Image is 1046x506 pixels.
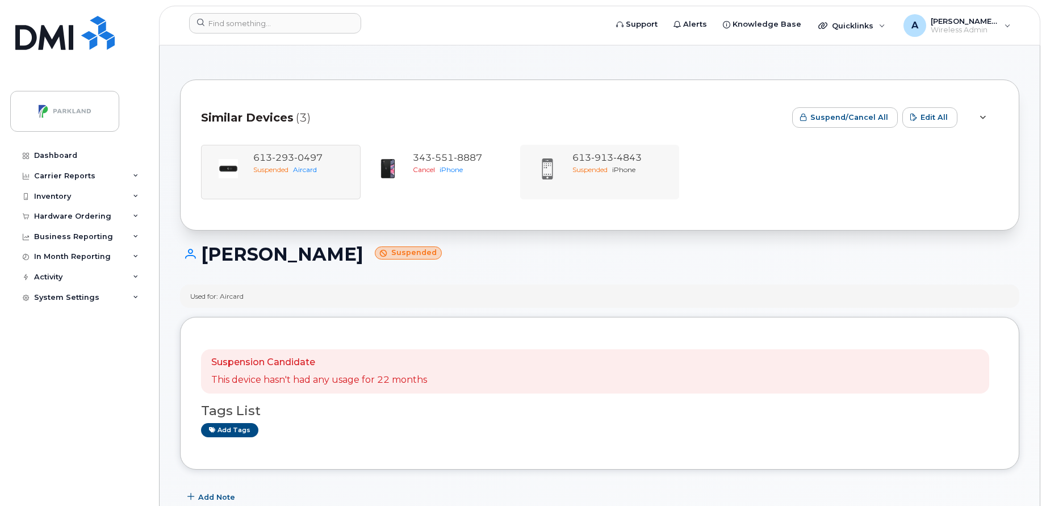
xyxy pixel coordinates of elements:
h1: [PERSON_NAME] [180,244,1019,264]
span: 551 [432,152,454,163]
span: Suspend/Cancel All [810,112,888,123]
span: Add Note [198,492,235,503]
p: This device hasn't had any usage for 22 months [211,374,427,387]
span: Edit All [921,112,948,123]
span: Similar Devices [201,110,294,126]
small: Suspended [375,246,442,260]
span: 613 [572,152,642,163]
h3: Tags List [201,404,998,418]
a: 3435518887CanceliPhone [367,152,513,191]
span: 913 [591,152,613,163]
span: Cancel [413,165,435,174]
img: iPhone_11.jpg [376,157,399,180]
span: (3) [296,110,311,126]
span: 8887 [454,152,482,163]
button: Edit All [902,107,957,128]
span: Suspended [572,165,608,174]
span: iPhone [440,165,463,174]
a: Add tags [201,423,258,437]
span: 343 [413,152,482,163]
a: 6139134843SuspendediPhone [527,152,673,193]
button: Suspend/Cancel All [792,107,898,128]
div: Used for: Aircard [190,291,244,301]
span: iPhone [612,165,635,174]
p: Suspension Candidate [211,356,427,369]
span: 4843 [613,152,642,163]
